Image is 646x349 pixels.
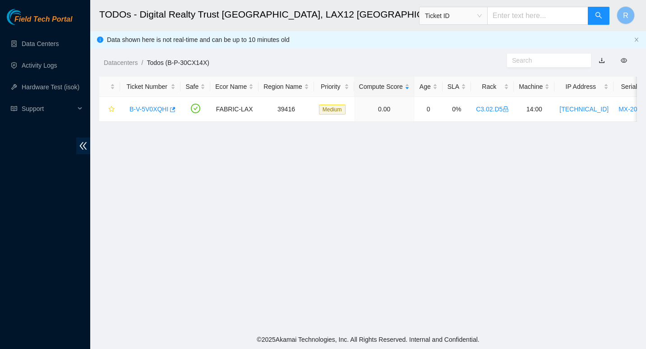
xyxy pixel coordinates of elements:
[621,57,627,64] span: eye
[634,37,639,43] button: close
[22,83,79,91] a: Hardware Test (isok)
[22,62,57,69] a: Activity Logs
[191,104,200,113] span: check-circle
[425,9,482,23] span: Ticket ID
[258,97,314,122] td: 39416
[90,330,646,349] footer: © 2025 Akamai Technologies, Inc. All Rights Reserved. Internal and Confidential.
[588,7,609,25] button: search
[147,59,209,66] a: Todos (B-P-30CX14X)
[319,105,346,115] span: Medium
[7,16,72,28] a: Akamai TechnologiesField Tech Portal
[599,57,605,64] a: download
[595,12,602,20] span: search
[210,97,258,122] td: FABRIC-LAX
[415,97,443,122] td: 0
[623,10,628,21] span: R
[22,40,59,47] a: Data Centers
[104,102,115,116] button: star
[76,138,90,154] span: double-left
[476,106,509,113] a: C3.02.D5lock
[108,106,115,113] span: star
[141,59,143,66] span: /
[559,106,609,113] a: [TECHNICAL_ID]
[487,7,588,25] input: Enter text here...
[14,15,72,24] span: Field Tech Portal
[617,6,635,24] button: R
[514,97,554,122] td: 14:00
[512,55,579,65] input: Search
[634,37,639,42] span: close
[503,106,509,112] span: lock
[443,97,471,122] td: 0%
[129,106,168,113] a: B-V-5V0XQHI
[354,97,415,122] td: 0.00
[592,53,612,68] button: download
[11,106,17,112] span: read
[22,100,75,118] span: Support
[104,59,138,66] a: Datacenters
[7,9,46,25] img: Akamai Technologies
